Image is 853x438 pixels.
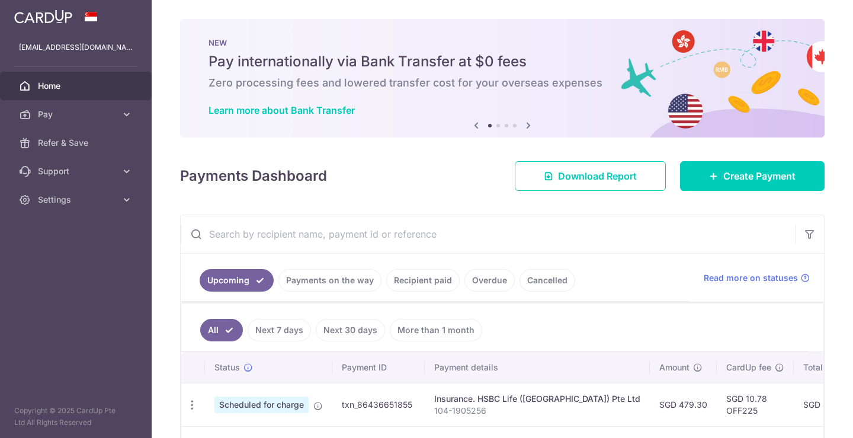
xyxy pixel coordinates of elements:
a: Next 7 days [248,319,311,341]
td: txn_86436651855 [332,383,425,426]
a: Overdue [464,269,515,292]
a: Read more on statuses [704,272,810,284]
span: Home [38,80,116,92]
span: Download Report [558,169,637,183]
a: Download Report [515,161,666,191]
th: Payment details [425,352,650,383]
td: SGD 479.30 [650,383,717,426]
span: Total amt. [803,362,842,373]
a: Learn more about Bank Transfer [209,104,355,116]
img: Bank transfer banner [180,19,825,138]
td: SGD 10.78 OFF225 [717,383,794,426]
span: CardUp fee [726,362,771,373]
a: Next 30 days [316,319,385,341]
input: Search by recipient name, payment id or reference [181,215,796,253]
th: Payment ID [332,352,425,383]
a: More than 1 month [390,319,482,341]
h6: Zero processing fees and lowered transfer cost for your overseas expenses [209,76,796,90]
span: Status [214,362,240,373]
span: Scheduled for charge [214,397,309,413]
h5: Pay internationally via Bank Transfer at $0 fees [209,52,796,71]
a: All [200,319,243,341]
h4: Payments Dashboard [180,165,327,187]
a: Cancelled [520,269,575,292]
a: Payments on the way [278,269,381,292]
span: Pay [38,108,116,120]
p: [EMAIL_ADDRESS][DOMAIN_NAME] [19,41,133,53]
a: Upcoming [200,269,274,292]
span: Support [38,165,116,177]
span: Refer & Save [38,137,116,149]
span: Amount [659,362,690,373]
p: NEW [209,38,796,47]
span: Read more on statuses [704,272,798,284]
a: Recipient paid [386,269,460,292]
div: Insurance. HSBC Life ([GEOGRAPHIC_DATA]) Pte Ltd [434,393,640,405]
p: 104-1905256 [434,405,640,417]
span: Settings [38,194,116,206]
span: Create Payment [723,169,796,183]
a: Create Payment [680,161,825,191]
img: CardUp [14,9,72,24]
